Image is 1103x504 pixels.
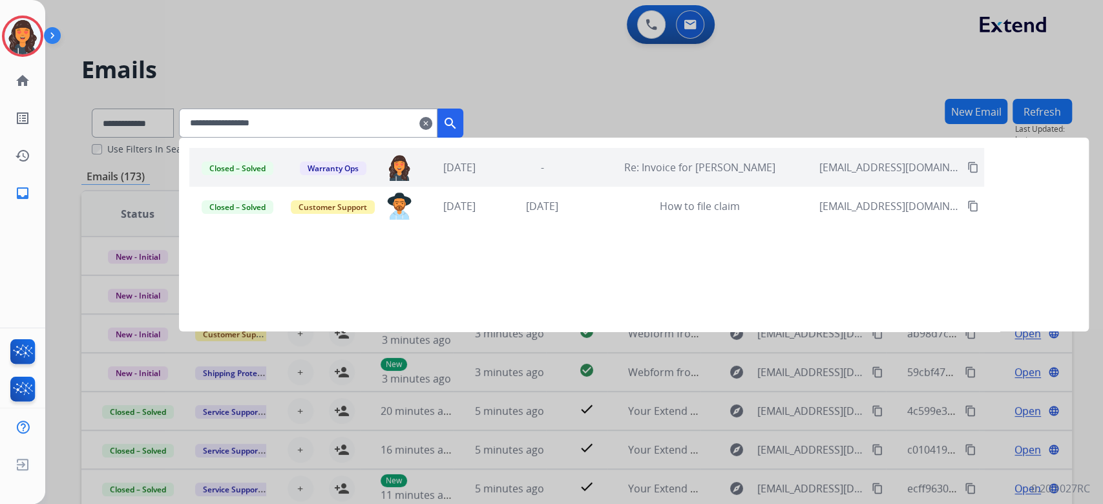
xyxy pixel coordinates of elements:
[15,185,30,201] mat-icon: inbox
[15,148,30,163] mat-icon: history
[967,200,979,212] mat-icon: content_copy
[819,160,960,175] span: [EMAIL_ADDRESS][DOMAIN_NAME]
[202,200,273,214] span: Closed – Solved
[386,193,413,220] img: agent-avatar
[541,160,544,174] span: -
[15,73,30,89] mat-icon: home
[202,162,273,175] span: Closed – Solved
[967,162,979,173] mat-icon: content_copy
[660,199,740,213] span: How to file claim
[419,116,432,131] mat-icon: clear
[291,200,375,214] span: Customer Support
[443,199,476,213] span: [DATE]
[5,18,41,54] img: avatar
[819,198,960,214] span: [EMAIL_ADDRESS][DOMAIN_NAME]
[300,162,366,175] span: Warranty Ops
[526,199,558,213] span: [DATE]
[1031,481,1090,496] p: 0.20.1027RC
[443,160,476,174] span: [DATE]
[386,154,413,181] img: agent-avatar
[624,160,775,174] span: Re: Invoice for [PERSON_NAME]
[15,110,30,126] mat-icon: list_alt
[443,116,458,131] mat-icon: search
